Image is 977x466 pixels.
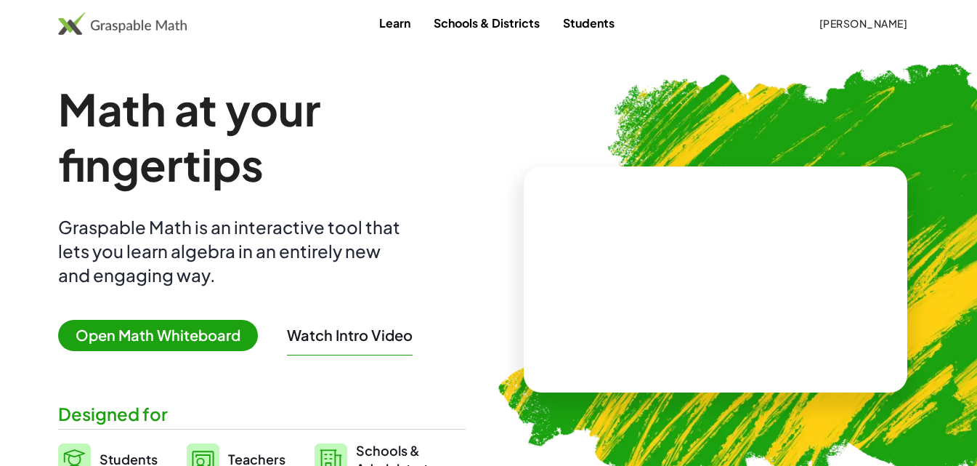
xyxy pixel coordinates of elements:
[58,320,258,351] span: Open Math Whiteboard
[368,9,422,36] a: Learn
[58,402,466,426] div: Designed for
[551,9,626,36] a: Students
[807,10,919,36] button: [PERSON_NAME]
[422,9,551,36] a: Schools & Districts
[58,329,269,344] a: Open Math Whiteboard
[58,215,407,287] div: Graspable Math is an interactive tool that lets you learn algebra in an entirely new and engaging...
[819,17,907,30] span: [PERSON_NAME]
[607,225,824,334] video: What is this? This is dynamic math notation. Dynamic math notation plays a central role in how Gr...
[58,81,466,192] h1: Math at your fingertips
[287,326,413,345] button: Watch Intro Video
